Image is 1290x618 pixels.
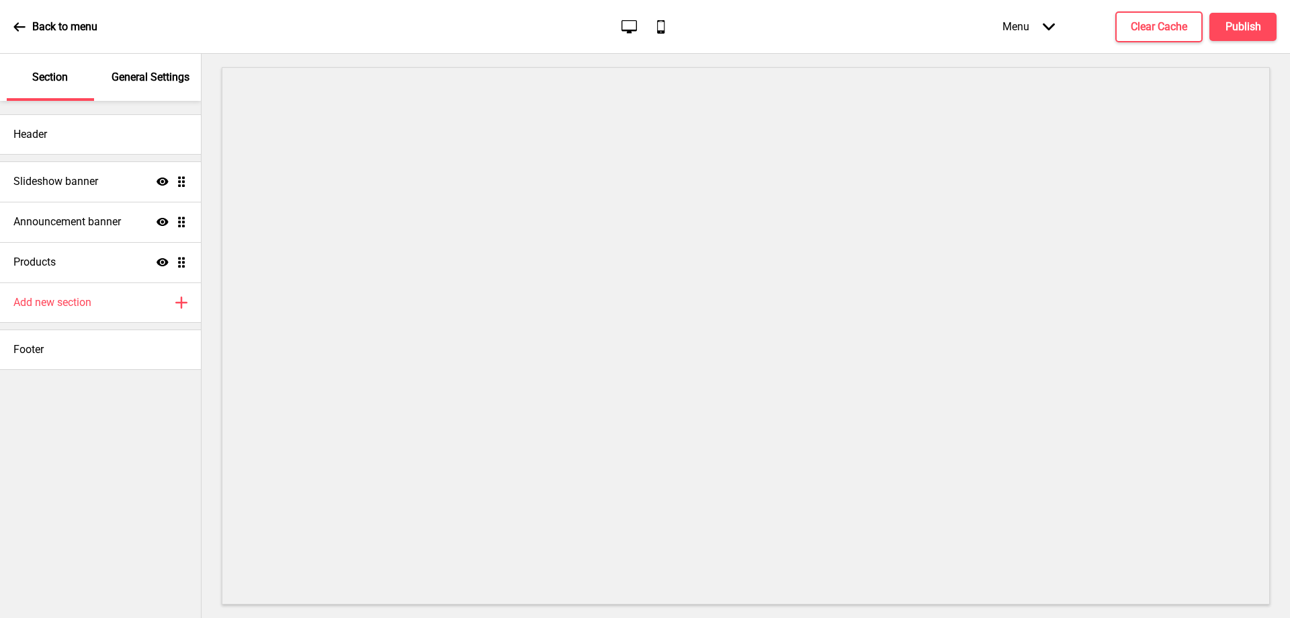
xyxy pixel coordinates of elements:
button: Publish [1209,13,1277,41]
h4: Add new section [13,295,91,310]
div: Menu [989,7,1068,46]
p: Back to menu [32,20,97,34]
h4: Announcement banner [13,215,121,229]
a: Back to menu [13,9,97,45]
h4: Slideshow banner [13,174,98,189]
h4: Publish [1225,20,1261,34]
h4: Clear Cache [1131,20,1187,34]
h4: Footer [13,342,44,357]
p: Section [32,70,68,85]
h4: Header [13,127,47,142]
p: General Settings [112,70,189,85]
button: Clear Cache [1115,11,1203,42]
h4: Products [13,255,56,270]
